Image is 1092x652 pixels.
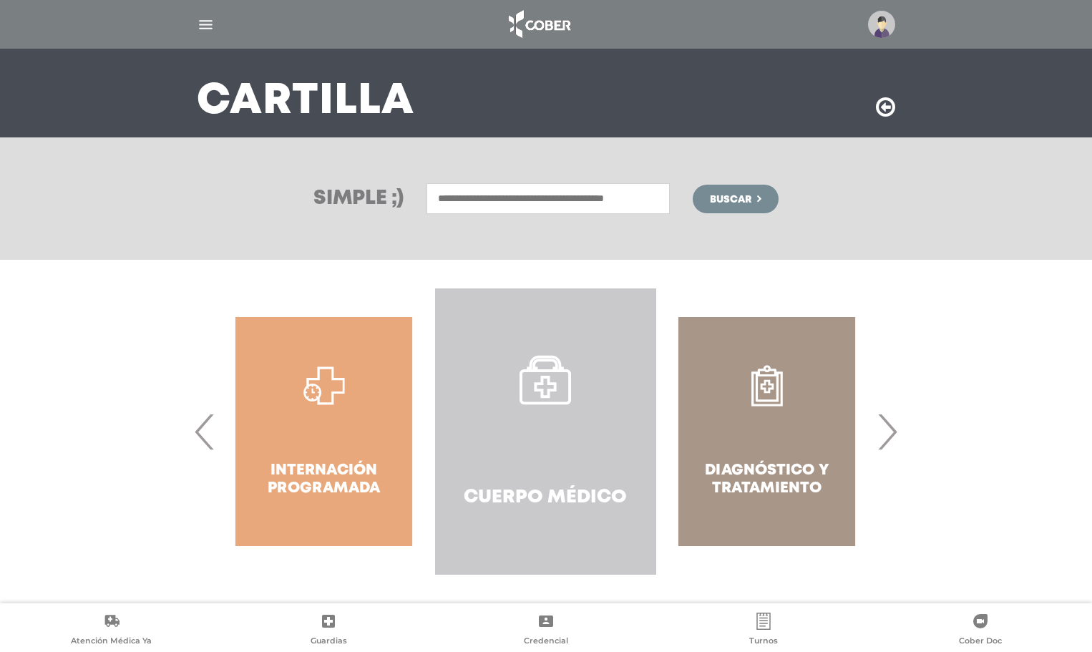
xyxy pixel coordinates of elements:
[872,613,1089,649] a: Cober Doc
[3,613,220,649] a: Atención Médica Ya
[710,195,751,205] span: Buscar
[197,16,215,34] img: Cober_menu-lines-white.svg
[191,393,219,470] span: Previous
[655,613,872,649] a: Turnos
[435,288,656,575] a: Cuerpo Médico
[749,636,778,648] span: Turnos
[868,11,895,38] img: profile-placeholder.svg
[464,487,627,509] h4: Cuerpo Médico
[220,613,438,649] a: Guardias
[693,185,779,213] button: Buscar
[501,7,576,42] img: logo_cober_home-white.png
[873,393,901,470] span: Next
[959,636,1002,648] span: Cober Doc
[313,189,404,209] h3: Simple ;)
[71,636,152,648] span: Atención Médica Ya
[311,636,347,648] span: Guardias
[437,613,655,649] a: Credencial
[197,83,414,120] h3: Cartilla
[524,636,568,648] span: Credencial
